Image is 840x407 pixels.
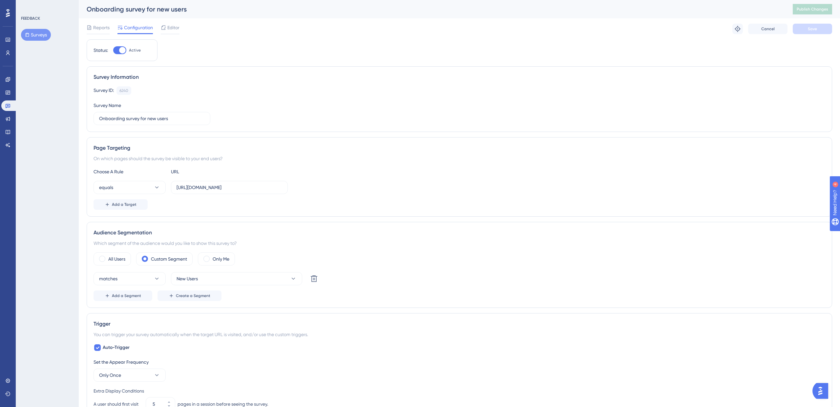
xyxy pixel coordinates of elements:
[94,369,166,382] button: Only Once
[94,239,825,247] div: Which segment of the audience would you like to show this survey to?
[94,199,148,210] button: Add a Target
[94,144,825,152] div: Page Targeting
[112,202,136,207] span: Add a Target
[94,320,825,328] div: Trigger
[761,26,775,32] span: Cancel
[94,168,166,176] div: Choose A Rule
[213,255,229,263] label: Only Me
[177,275,198,283] span: New Users
[124,24,153,32] span: Configuration
[94,387,825,395] div: Extra Display Conditions
[748,24,787,34] button: Cancel
[21,16,40,21] div: FEEDBACK
[94,86,114,95] div: Survey ID:
[94,331,825,338] div: You can trigger your survey automatically when the target URL is visited, and/or use the custom t...
[812,381,832,401] iframe: UserGuiding AI Assistant Launcher
[167,24,179,32] span: Editor
[94,101,121,109] div: Survey Name
[99,115,205,122] input: Type your Survey name
[108,255,125,263] label: All Users
[94,272,166,285] button: matches
[99,183,113,191] span: equals
[99,371,121,379] span: Only Once
[46,3,48,9] div: 4
[797,7,828,12] span: Publish Changes
[103,344,130,352] span: Auto-Trigger
[808,26,817,32] span: Save
[94,229,825,237] div: Audience Segmentation
[177,184,282,191] input: yourwebsite.com/path
[94,46,108,54] div: Status:
[129,48,141,53] span: Active
[99,275,117,283] span: matches
[171,272,302,285] button: New Users
[176,293,210,298] span: Create a Segment
[157,290,221,301] button: Create a Segment
[119,88,128,93] div: 6240
[94,290,152,301] button: Add a Segment
[15,2,41,10] span: Need Help?
[793,4,832,14] button: Publish Changes
[94,73,825,81] div: Survey Information
[171,168,243,176] div: URL
[151,255,187,263] label: Custom Segment
[94,358,825,366] div: Set the Appear Frequency
[793,24,832,34] button: Save
[93,24,110,32] span: Reports
[94,181,166,194] button: equals
[94,155,825,162] div: On which pages should the survey be visible to your end users?
[21,29,51,41] button: Surveys
[87,5,776,14] div: Onboarding survey for new users
[112,293,141,298] span: Add a Segment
